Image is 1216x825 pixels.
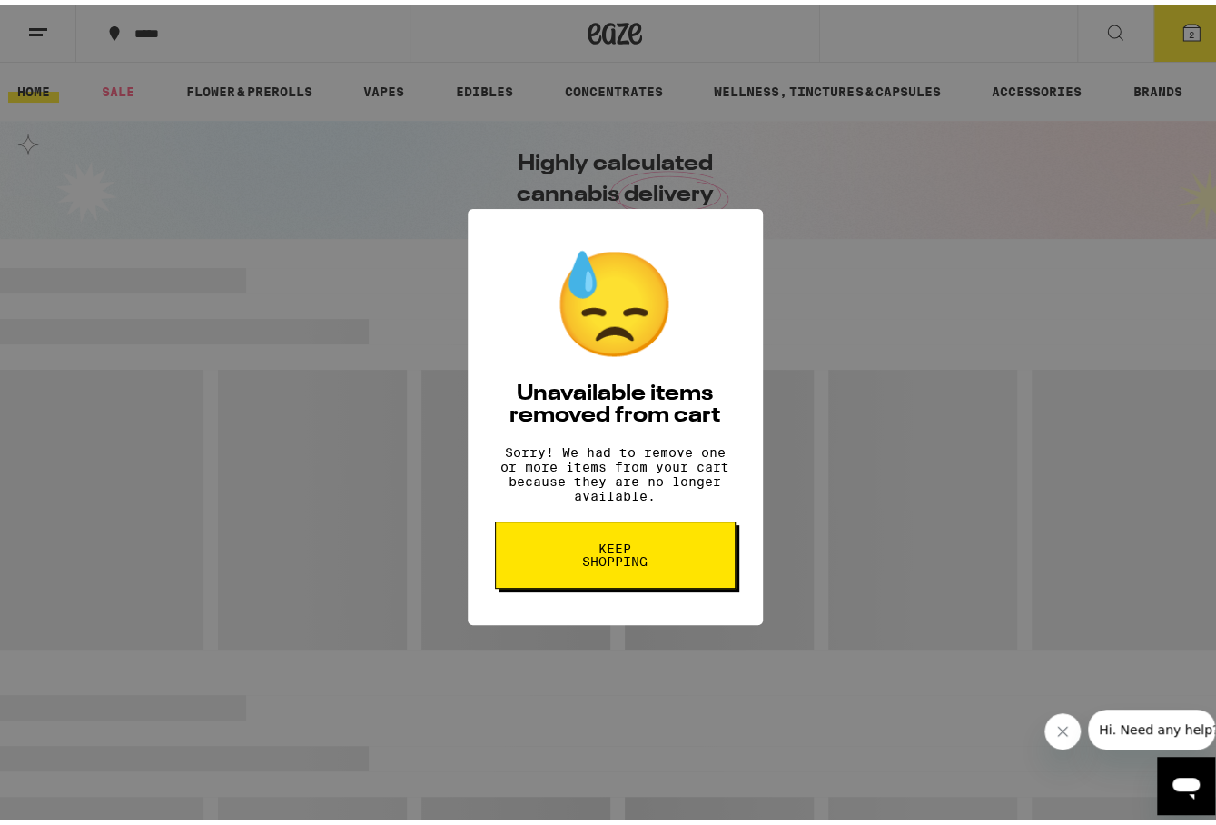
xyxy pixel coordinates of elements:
[1088,705,1215,745] iframe: Message from company
[495,441,736,499] p: Sorry! We had to remove one or more items from your cart because they are no longer available.
[11,13,131,27] span: Hi. Need any help?
[495,517,736,584] button: Keep Shopping
[1044,709,1081,745] iframe: Close message
[1157,752,1215,810] iframe: Button to launch messaging window
[551,241,678,361] div: 😓
[495,379,736,422] h2: Unavailable items removed from cart
[568,538,662,563] span: Keep Shopping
